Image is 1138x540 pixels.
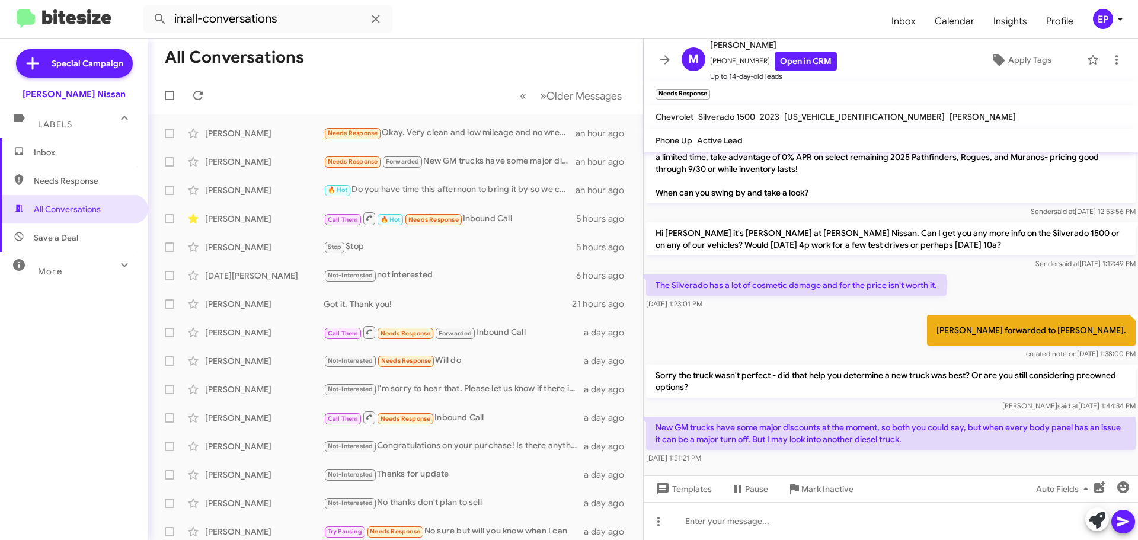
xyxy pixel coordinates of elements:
[328,271,373,279] span: Not-Interested
[576,184,634,196] div: an hour ago
[925,4,984,39] a: Calendar
[381,357,431,365] span: Needs Response
[165,48,304,67] h1: All Conversations
[513,84,629,108] nav: Page navigation example
[38,119,72,130] span: Labels
[324,211,576,226] div: Inbound Call
[324,325,584,340] div: Inbound Call
[205,412,324,424] div: [PERSON_NAME]
[23,88,126,100] div: [PERSON_NAME] Nissan
[1026,349,1136,358] span: [DATE] 1:38:00 PM
[328,499,373,507] span: Not-Interested
[1031,207,1136,216] span: Sender [DATE] 12:53:56 PM
[1008,49,1051,71] span: Apply Tags
[324,298,572,310] div: Got it. Thank you!
[205,184,324,196] div: [PERSON_NAME]
[646,365,1136,398] p: Sorry the truck wasn't perfect - did that help you determine a new truck was best? Or are you sti...
[1057,401,1078,410] span: said at
[324,126,576,140] div: Okay. Very clean and low mileage and no wrecks. Thanks appreciate all.
[324,269,576,282] div: not interested
[656,111,693,122] span: Chevrolet
[882,4,925,39] span: Inbox
[710,38,837,52] span: [PERSON_NAME]
[584,440,634,452] div: a day ago
[205,526,324,538] div: [PERSON_NAME]
[778,478,863,500] button: Mark Inactive
[205,213,324,225] div: [PERSON_NAME]
[324,439,584,453] div: Congratulations on your purchase! Is there anything we could have done differently to earn your b...
[646,417,1136,450] p: New GM trucks have some major discounts at the moment, so both you could say, but when every body...
[688,50,699,69] span: M
[328,357,373,365] span: Not-Interested
[205,327,324,338] div: [PERSON_NAME]
[950,111,1016,122] span: [PERSON_NAME]
[698,111,755,122] span: Silverado 1500
[710,71,837,82] span: Up to 14-day-old leads
[540,88,546,103] span: »
[328,243,342,251] span: Stop
[52,57,123,69] span: Special Campaign
[584,355,634,367] div: a day ago
[324,183,576,197] div: Do you have time this afternoon to bring it by so we can take a look at it?
[328,385,373,393] span: Not-Interested
[143,5,392,33] input: Search
[205,156,324,168] div: [PERSON_NAME]
[205,440,324,452] div: [PERSON_NAME]
[656,135,692,146] span: Phone Up
[572,298,634,310] div: 21 hours ago
[34,232,78,244] span: Save a Deal
[584,384,634,395] div: a day ago
[370,528,420,535] span: Needs Response
[38,266,62,277] span: More
[710,52,837,71] span: [PHONE_NUMBER]
[328,158,378,165] span: Needs Response
[34,203,101,215] span: All Conversations
[324,468,584,481] div: Thanks for update
[533,84,629,108] button: Next
[1037,4,1083,39] a: Profile
[576,270,634,282] div: 6 hours ago
[328,330,359,337] span: Call Them
[328,129,378,137] span: Needs Response
[328,415,359,423] span: Call Them
[205,384,324,395] div: [PERSON_NAME]
[584,526,634,538] div: a day ago
[1026,349,1077,358] span: created note on
[1083,9,1125,29] button: EP
[381,415,431,423] span: Needs Response
[760,111,779,122] span: 2023
[328,442,373,450] span: Not-Interested
[513,84,533,108] button: Previous
[576,156,634,168] div: an hour ago
[324,382,584,396] div: I'm sorry to hear that. Please let us know if there is anything we can help you with in the future.
[984,4,1037,39] span: Insights
[205,497,324,509] div: [PERSON_NAME]
[1035,259,1136,268] span: Sender [DATE] 1:12:49 PM
[205,469,324,481] div: [PERSON_NAME]
[784,111,945,122] span: [US_VEHICLE_IDENTIFICATION_NUMBER]
[436,328,475,339] span: Forwarded
[520,88,526,103] span: «
[745,478,768,500] span: Pause
[721,478,778,500] button: Pause
[1036,478,1093,500] span: Auto Fields
[408,216,459,223] span: Needs Response
[656,89,710,100] small: Needs Response
[381,216,401,223] span: 🔥 Hot
[576,127,634,139] div: an hour ago
[576,213,634,225] div: 5 hours ago
[646,274,947,296] p: The Silverado has a lot of cosmetic damage and for the price isn't worth it.
[205,298,324,310] div: [PERSON_NAME]
[801,478,853,500] span: Mark Inactive
[381,330,431,337] span: Needs Response
[328,186,348,194] span: 🔥 Hot
[324,410,584,425] div: Inbound Call
[205,355,324,367] div: [PERSON_NAME]
[653,478,712,500] span: Templates
[546,90,622,103] span: Older Messages
[927,315,1136,346] p: [PERSON_NAME] forwarded to [PERSON_NAME].
[324,354,584,368] div: Will do
[205,241,324,253] div: [PERSON_NAME]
